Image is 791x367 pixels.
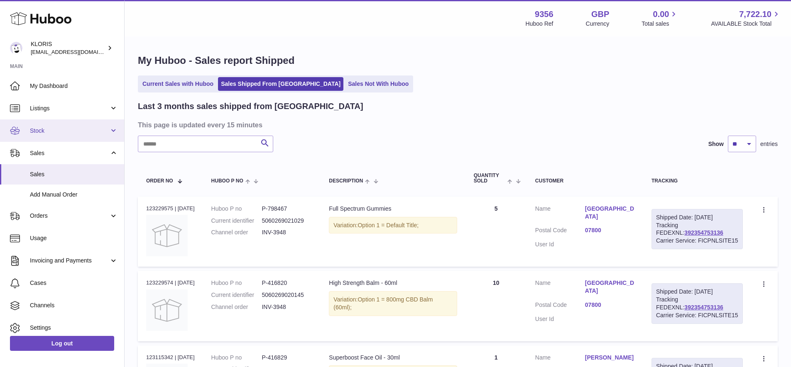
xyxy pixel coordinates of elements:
[262,228,312,236] dd: INV-3948
[30,279,118,287] span: Cases
[211,291,262,299] dt: Current identifier
[684,229,723,236] a: 392354753136
[585,226,635,234] a: 07800
[146,178,173,184] span: Order No
[585,301,635,309] a: 07800
[329,354,457,362] div: Superboost Face Oil - 30ml
[30,105,109,112] span: Listings
[10,42,22,54] img: huboo@kloriscbd.com
[31,40,105,56] div: KLORIS
[585,279,635,295] a: [GEOGRAPHIC_DATA]
[262,291,312,299] dd: 5060269020145
[465,271,527,341] td: 10
[138,120,776,129] h3: This page is updated every 15 minutes
[329,217,457,234] div: Variation:
[535,9,553,20] strong: 9356
[30,234,118,242] span: Usage
[656,214,738,221] div: Shipped Date: [DATE]
[30,170,118,178] span: Sales
[31,49,122,55] span: [EMAIL_ADDRESS][DOMAIN_NAME]
[535,178,635,184] div: Customer
[146,205,195,212] div: 123229575 | [DATE]
[465,197,527,267] td: 5
[146,215,188,256] img: no-photo.jpg
[651,209,743,250] div: Tracking FEDEXNL:
[329,291,457,316] div: Variation:
[651,283,743,324] div: Tracking FEDEXNL:
[333,296,433,311] span: Option 1 = 800mg CBD Balm (60ml);
[711,9,781,28] a: 7,722.10 AVAILABLE Stock Total
[211,178,243,184] span: Huboo P no
[653,9,669,20] span: 0.00
[211,354,262,362] dt: Huboo P no
[30,149,109,157] span: Sales
[218,77,343,91] a: Sales Shipped From [GEOGRAPHIC_DATA]
[30,324,118,332] span: Settings
[262,303,312,311] dd: INV-3948
[656,311,738,319] div: Carrier Service: FICPNLSITE15
[535,279,585,297] dt: Name
[262,217,312,225] dd: 5060269021029
[585,205,635,221] a: [GEOGRAPHIC_DATA]
[262,354,312,362] dd: P-416829
[211,205,262,213] dt: Huboo P no
[585,354,635,362] a: [PERSON_NAME]
[760,140,778,148] span: entries
[30,191,118,199] span: Add Manual Order
[711,20,781,28] span: AVAILABLE Stock Total
[642,20,678,28] span: Total sales
[211,303,262,311] dt: Channel order
[535,205,585,223] dt: Name
[535,354,585,364] dt: Name
[591,9,609,20] strong: GBP
[586,20,610,28] div: Currency
[684,304,723,311] a: 392354753136
[329,279,457,287] div: High Strength Balm - 60ml
[642,9,678,28] a: 0.00 Total sales
[262,279,312,287] dd: P-416820
[526,20,553,28] div: Huboo Ref
[30,127,109,135] span: Stock
[30,82,118,90] span: My Dashboard
[146,289,188,331] img: no-photo.jpg
[211,228,262,236] dt: Channel order
[345,77,411,91] a: Sales Not With Huboo
[535,315,585,323] dt: User Id
[146,354,195,361] div: 123115342 | [DATE]
[138,54,778,67] h1: My Huboo - Sales report Shipped
[262,205,312,213] dd: P-798467
[651,178,743,184] div: Tracking
[474,173,506,184] span: Quantity Sold
[329,205,457,213] div: Full Spectrum Gummies
[739,9,771,20] span: 7,722.10
[30,257,109,265] span: Invoicing and Payments
[30,212,109,220] span: Orders
[329,178,363,184] span: Description
[211,217,262,225] dt: Current identifier
[30,301,118,309] span: Channels
[140,77,216,91] a: Current Sales with Huboo
[211,279,262,287] dt: Huboo P no
[146,279,195,287] div: 123229574 | [DATE]
[656,288,738,296] div: Shipped Date: [DATE]
[656,237,738,245] div: Carrier Service: FICPNLSITE15
[138,101,363,112] h2: Last 3 months sales shipped from [GEOGRAPHIC_DATA]
[10,336,114,351] a: Log out
[708,140,724,148] label: Show
[535,241,585,248] dt: User Id
[358,222,419,228] span: Option 1 = Default Title;
[535,226,585,236] dt: Postal Code
[535,301,585,311] dt: Postal Code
